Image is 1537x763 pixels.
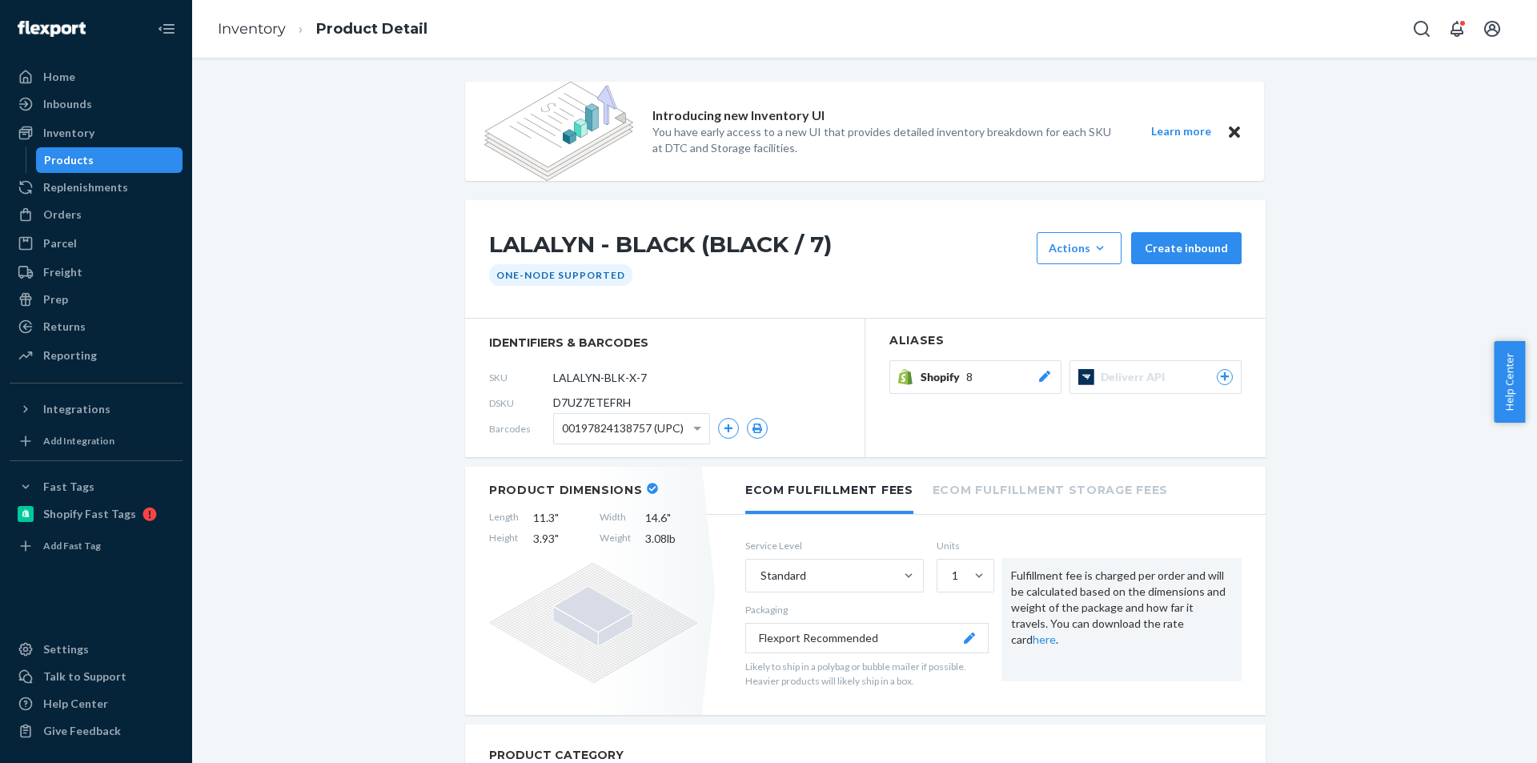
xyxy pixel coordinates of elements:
[150,13,183,45] button: Close Navigation
[10,396,183,422] button: Integrations
[316,20,427,38] a: Product Detail
[489,232,1029,264] h1: LALALYN - BLACK (BLACK / 7)
[950,568,952,584] input: 1
[218,20,286,38] a: Inventory
[43,539,101,552] div: Add Fast Tag
[43,319,86,335] div: Returns
[745,623,989,653] button: Flexport Recommended
[489,264,632,286] div: One-Node Supported
[745,539,924,552] label: Service Level
[10,287,183,312] a: Prep
[553,395,631,411] span: D7UZ7ETEFRH
[889,335,1242,347] h2: Aliases
[43,347,97,363] div: Reporting
[489,422,553,436] span: Barcodes
[1101,369,1171,385] span: Deliverr API
[1441,13,1473,45] button: Open notifications
[10,343,183,368] a: Reporting
[1037,232,1122,264] button: Actions
[10,691,183,717] a: Help Center
[44,152,94,168] div: Products
[600,531,631,547] span: Weight
[43,641,89,657] div: Settings
[652,124,1122,156] p: You have early access to a new UI that provides detailed inventory breakdown for each SKU at DTC ...
[10,202,183,227] a: Orders
[745,603,989,616] p: Packaging
[43,125,94,141] div: Inventory
[652,106,825,125] p: Introducing new Inventory UI
[760,568,806,584] div: Standard
[489,531,519,547] span: Height
[43,669,126,685] div: Talk to Support
[43,207,82,223] div: Orders
[18,21,86,37] img: Flexport logo
[937,539,989,552] label: Units
[43,179,128,195] div: Replenishments
[489,396,553,410] span: DSKU
[43,434,114,448] div: Add Integration
[533,531,585,547] span: 3.93
[36,147,183,173] a: Products
[1476,13,1508,45] button: Open account menu
[1141,122,1221,142] button: Learn more
[10,637,183,662] a: Settings
[966,369,973,385] span: 8
[43,96,92,112] div: Inbounds
[600,510,631,526] span: Width
[10,64,183,90] a: Home
[489,335,841,351] span: identifiers & barcodes
[10,428,183,454] a: Add Integration
[1494,341,1525,423] button: Help Center
[43,235,77,251] div: Parcel
[10,474,183,500] button: Fast Tags
[43,291,68,307] div: Prep
[555,511,559,524] span: "
[1131,232,1242,264] button: Create inbound
[43,506,136,522] div: Shopify Fast Tags
[489,510,519,526] span: Length
[1049,240,1110,256] div: Actions
[10,314,183,339] a: Returns
[759,568,760,584] input: Standard
[952,568,958,584] div: 1
[10,120,183,146] a: Inventory
[10,231,183,256] a: Parcel
[484,82,633,181] img: new-reports-banner-icon.82668bd98b6a51aee86340f2a7b77ae3.png
[489,483,643,497] h2: Product Dimensions
[645,531,697,547] span: 3.08 lb
[1033,632,1056,646] a: here
[43,723,121,739] div: Give Feedback
[10,533,183,559] a: Add Fast Tag
[667,511,671,524] span: "
[562,415,684,442] span: 00197824138757 (UPC)
[933,467,1168,511] li: Ecom Fulfillment Storage Fees
[555,532,559,545] span: "
[1224,122,1245,142] button: Close
[10,664,183,689] a: Talk to Support
[43,264,82,280] div: Freight
[43,696,108,712] div: Help Center
[921,369,966,385] span: Shopify
[205,6,440,53] ol: breadcrumbs
[10,259,183,285] a: Freight
[10,501,183,527] a: Shopify Fast Tags
[745,467,913,514] li: Ecom Fulfillment Fees
[1406,13,1438,45] button: Open Search Box
[10,91,183,117] a: Inbounds
[533,510,585,526] span: 11.3
[1001,558,1242,681] div: Fulfillment fee is charged per order and will be calculated based on the dimensions and weight of...
[489,371,553,384] span: SKU
[645,510,697,526] span: 14.6
[43,401,110,417] div: Integrations
[10,718,183,744] button: Give Feedback
[43,479,94,495] div: Fast Tags
[43,69,75,85] div: Home
[889,360,1061,394] button: Shopify8
[745,660,989,687] p: Likely to ship in a polybag or bubble mailer if possible. Heavier products will likely ship in a ...
[10,175,183,200] a: Replenishments
[1069,360,1242,394] button: Deliverr API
